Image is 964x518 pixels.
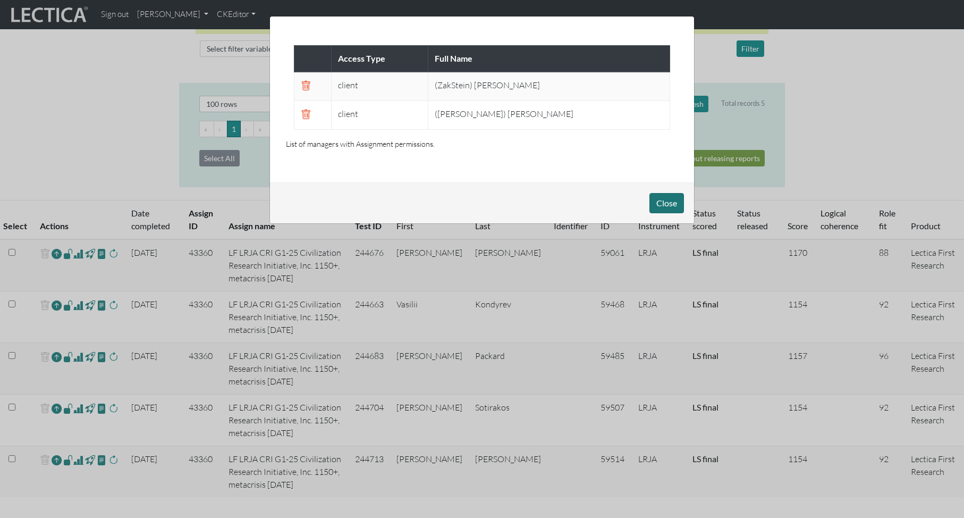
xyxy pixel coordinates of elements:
[332,101,428,129] td: client
[428,72,670,101] td: (ZakStein) [PERSON_NAME]
[428,101,670,129] td: ([PERSON_NAME]) [PERSON_NAME]
[428,46,670,72] th: Full Name
[332,46,428,72] th: Access Type
[286,138,678,150] p: List of managers with Assignment permissions.
[332,72,428,101] td: client
[649,193,684,213] button: Close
